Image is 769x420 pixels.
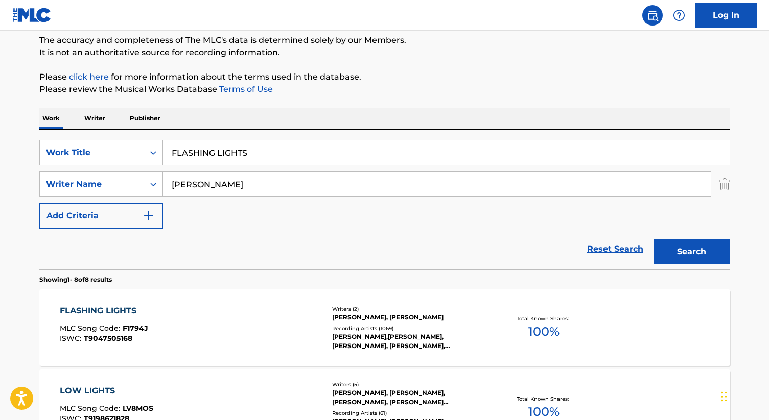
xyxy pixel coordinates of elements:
[695,3,757,28] a: Log In
[123,404,153,413] span: LV8MOS
[123,324,148,333] span: F1794J
[60,385,153,397] div: LOW LIGHTS
[332,388,486,407] div: [PERSON_NAME], [PERSON_NAME], [PERSON_NAME], [PERSON_NAME] [PERSON_NAME], [PERSON_NAME]
[39,46,730,59] p: It is not an authoritative source for recording information.
[517,395,571,403] p: Total Known Shares:
[217,84,273,94] a: Terms of Use
[528,323,560,341] span: 100 %
[127,108,164,129] p: Publisher
[332,325,486,332] div: Recording Artists ( 1069 )
[669,5,689,26] div: Help
[12,8,52,22] img: MLC Logo
[60,324,123,333] span: MLC Song Code :
[84,334,132,343] span: T9047505168
[39,203,163,229] button: Add Criteria
[673,9,685,21] img: help
[718,371,769,420] iframe: Chat Widget
[332,381,486,388] div: Writers ( 5 )
[719,171,730,197] img: Delete Criterion
[582,238,648,260] a: Reset Search
[60,404,123,413] span: MLC Song Code :
[39,71,730,83] p: Please for more information about the terms used in the database.
[721,381,727,412] div: Drag
[69,72,109,82] a: click here
[39,83,730,95] p: Please review the Musical Works Database
[60,305,148,317] div: FLASHING LIGHTS
[60,334,84,343] span: ISWC :
[46,146,138,159] div: Work Title
[39,34,730,46] p: The accuracy and completeness of The MLC's data is determined solely by our Members.
[517,315,571,323] p: Total Known Shares:
[39,275,112,284] p: Showing 1 - 8 of 8 results
[646,9,659,21] img: search
[332,409,486,417] div: Recording Artists ( 61 )
[143,210,155,222] img: 9d2ae6d4665cec9f34b9.svg
[332,313,486,322] div: [PERSON_NAME], [PERSON_NAME]
[332,305,486,313] div: Writers ( 2 )
[332,332,486,351] div: [PERSON_NAME],[PERSON_NAME], [PERSON_NAME], [PERSON_NAME], [PERSON_NAME], [PERSON_NAME], [PERSON_...
[81,108,108,129] p: Writer
[39,140,730,269] form: Search Form
[39,108,63,129] p: Work
[654,239,730,264] button: Search
[642,5,663,26] a: Public Search
[46,178,138,190] div: Writer Name
[39,289,730,366] a: FLASHING LIGHTSMLC Song Code:F1794JISWC:T9047505168Writers (2)[PERSON_NAME], [PERSON_NAME]Recordi...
